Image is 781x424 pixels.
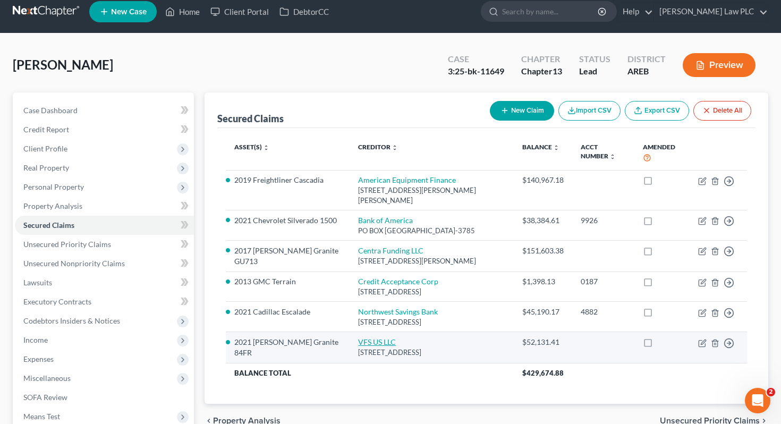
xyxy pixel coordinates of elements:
[358,307,438,316] a: Northwest Savings Bank
[15,273,194,292] a: Lawsuits
[553,66,562,76] span: 13
[234,215,342,226] li: 2021 Chevrolet Silverado 1500
[23,354,54,363] span: Expenses
[234,175,342,185] li: 2019 Freightliner Cascadia
[234,276,342,287] li: 2013 GMC Terrain
[522,337,564,347] div: $52,131.41
[111,8,147,16] span: New Case
[522,175,564,185] div: $140,967.18
[15,388,194,407] a: SOFA Review
[23,393,67,402] span: SOFA Review
[23,163,69,172] span: Real Property
[625,101,689,121] a: Export CSV
[23,182,84,191] span: Personal Property
[23,278,52,287] span: Lawsuits
[617,2,653,21] a: Help
[15,235,194,254] a: Unsecured Priority Claims
[609,154,616,160] i: unfold_more
[627,53,666,65] div: District
[522,276,564,287] div: $1,398.13
[23,335,48,344] span: Income
[23,316,120,325] span: Codebtors Insiders & Notices
[205,2,274,21] a: Client Portal
[234,337,342,358] li: 2021 [PERSON_NAME] Granite 84FR
[634,137,690,170] th: Amended
[693,101,751,121] button: Delete All
[358,277,438,286] a: Credit Acceptance Corp
[234,143,269,151] a: Asset(s) unfold_more
[581,276,626,287] div: 0187
[522,307,564,317] div: $45,190.17
[358,256,505,266] div: [STREET_ADDRESS][PERSON_NAME]
[522,143,559,151] a: Balance unfold_more
[226,363,514,382] th: Balance Total
[521,53,562,65] div: Chapter
[553,145,559,151] i: unfold_more
[654,2,768,21] a: [PERSON_NAME] Law PLC
[358,216,413,225] a: Bank of America
[558,101,621,121] button: Import CSV
[579,65,610,78] div: Lead
[15,292,194,311] a: Executory Contracts
[358,246,423,255] a: Centra Funding LLC
[581,143,616,160] a: Acct Number unfold_more
[358,287,505,297] div: [STREET_ADDRESS]
[358,226,505,236] div: PO BOX [GEOGRAPHIC_DATA]-3785
[274,2,334,21] a: DebtorCC
[13,57,113,72] span: [PERSON_NAME]
[15,120,194,139] a: Credit Report
[358,143,398,151] a: Creditor unfold_more
[234,245,342,267] li: 2017 [PERSON_NAME] Granite GU713
[23,144,67,153] span: Client Profile
[15,101,194,120] a: Case Dashboard
[490,101,554,121] button: New Claim
[358,175,456,184] a: American Equipment Finance
[15,197,194,216] a: Property Analysis
[234,307,342,317] li: 2021 Cadillac Escalade
[23,374,71,383] span: Miscellaneous
[448,65,504,78] div: 3:25-bk-11649
[581,307,626,317] div: 4882
[23,297,91,306] span: Executory Contracts
[392,145,398,151] i: unfold_more
[15,216,194,235] a: Secured Claims
[522,215,564,226] div: $38,384.61
[23,125,69,134] span: Credit Report
[160,2,205,21] a: Home
[579,53,610,65] div: Status
[263,145,269,151] i: unfold_more
[23,106,78,115] span: Case Dashboard
[23,240,111,249] span: Unsecured Priority Claims
[448,53,504,65] div: Case
[23,412,60,421] span: Means Test
[522,369,564,377] span: $429,674.88
[745,388,770,413] iframe: Intercom live chat
[15,254,194,273] a: Unsecured Nonpriority Claims
[683,53,755,77] button: Preview
[767,388,775,396] span: 2
[358,347,505,358] div: [STREET_ADDRESS]
[23,221,74,230] span: Secured Claims
[217,112,284,125] div: Secured Claims
[358,317,505,327] div: [STREET_ADDRESS]
[522,245,564,256] div: $151,603.38
[627,65,666,78] div: AREB
[502,2,599,21] input: Search by name...
[23,201,82,210] span: Property Analysis
[358,185,505,205] div: [STREET_ADDRESS][PERSON_NAME][PERSON_NAME]
[23,259,125,268] span: Unsecured Nonpriority Claims
[521,65,562,78] div: Chapter
[581,215,626,226] div: 9926
[358,337,396,346] a: VFS US LLC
